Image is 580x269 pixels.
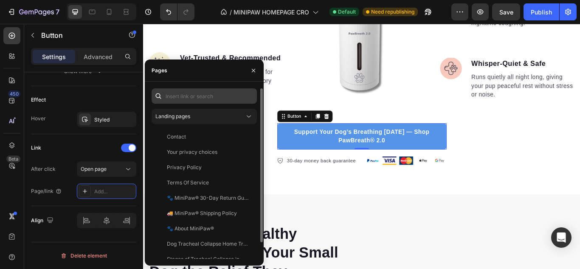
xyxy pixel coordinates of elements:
p: Settings [42,52,66,61]
span: MINIPAW HOMEPAGE CRO [234,8,309,17]
p: 30-day money back guarantee [168,156,248,164]
div: Privacy Policy [167,164,202,171]
div: Contact [167,133,186,141]
div: Terms Of Service [167,179,209,187]
p: Advanced [84,52,113,61]
div: Add... [94,188,134,195]
button: Landing pages [152,109,257,124]
div: Publish [531,8,552,17]
div: 🐾 About MiniPaw® [167,225,214,232]
span: Open page [81,166,107,172]
div: Link [31,144,41,152]
img: 495611768014373769-47762bdc-c92b-46d1-973d-50401e2847fe.png [259,155,354,165]
span: Need republishing [371,8,414,16]
span: Default [338,8,356,16]
div: Hover [31,115,46,122]
div: Align [31,215,55,227]
div: Page/link [31,187,62,195]
p: Button [41,30,113,40]
div: Open Intercom Messenger [551,227,572,248]
button: Open page [77,161,136,177]
div: 🐾 MiniPaw® 30-Day Return Guarantee [167,194,248,202]
div: Undo/Redo [160,3,194,20]
button: Publish [524,3,559,20]
p: Runs quietly all night long, giving your pup peaceful rest without stress or noise. [383,57,502,88]
div: Dog Tracheal Collapse Home Treatment [167,240,248,248]
div: 450 [8,91,20,97]
span: Save [499,8,513,16]
button: Save [492,3,520,20]
div: Button [167,104,186,112]
div: Stages of Tracheal Collapse in Dogs | Early Detection & Care Tips [167,255,248,263]
p: Whisper-Quiet & Safe [383,40,502,53]
p: Support Your Dog’s Breathing [DATE] — Shop PawBreath® 2.0 [166,121,343,142]
span: Landing pages [155,113,190,119]
span: / [230,8,232,17]
div: After click [31,165,56,173]
button: 7 [3,3,63,20]
iframe: Design area [143,24,580,269]
img: 495611768014373769-d4553f9c-1354-4975-ab50-2180f54a6ce8.svg [346,40,372,65]
input: Insert link or search [152,88,257,104]
div: Delete element [60,251,107,261]
div: Beta [6,156,20,162]
div: Your privacy choices [167,148,217,156]
button: Delete element [31,249,136,263]
div: Pages [152,67,167,74]
button: <p>Support Your Dog’s Breathing Today — Shop PawBreath® 2.0</p> [156,116,354,147]
div: Styled [94,116,134,124]
p: 7 [56,7,59,17]
div: 🚚 MiniPaw® Shipping Policy [167,210,237,217]
div: Effect [31,96,46,104]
